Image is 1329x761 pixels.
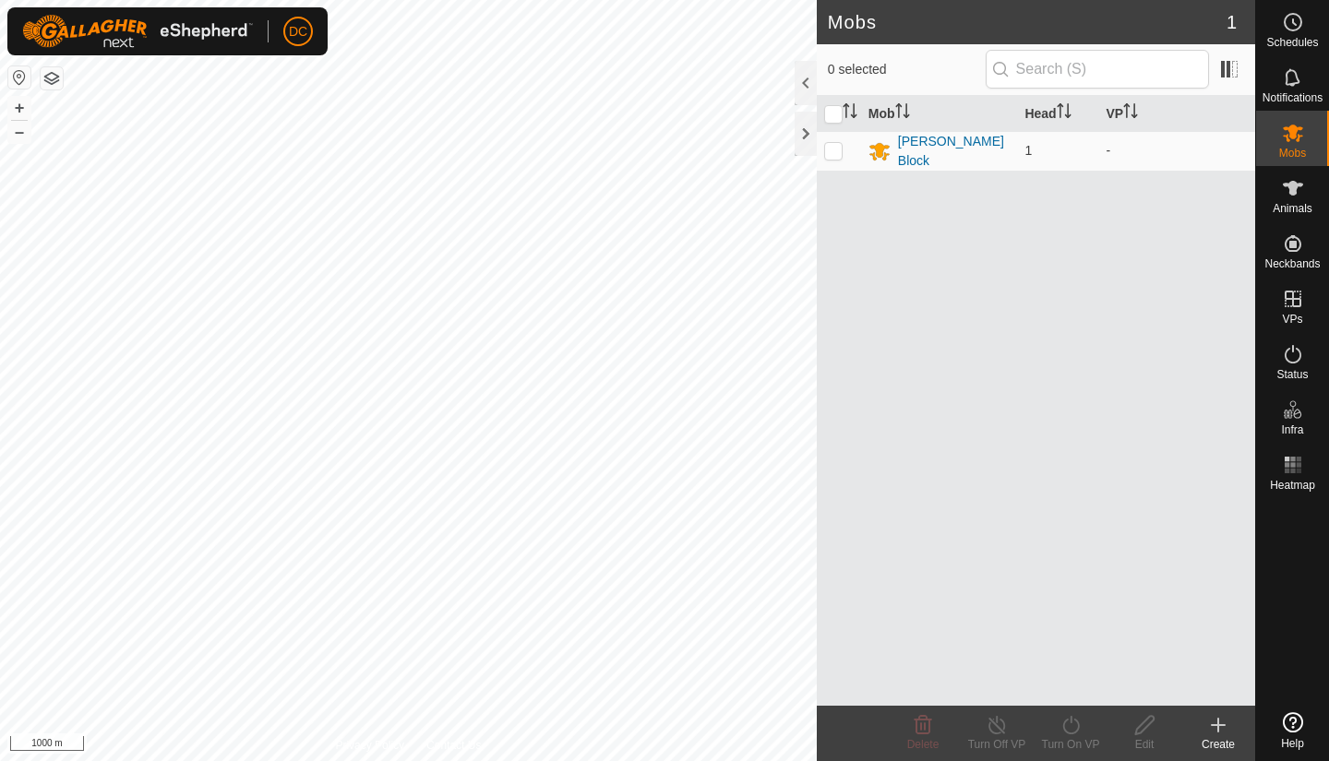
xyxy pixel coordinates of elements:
p-sorticon: Activate to sort [843,106,857,121]
div: [PERSON_NAME] Block [898,132,1011,171]
span: Infra [1281,424,1303,435]
th: VP [1098,96,1255,132]
div: Create [1181,736,1255,753]
button: – [8,121,30,143]
p-sorticon: Activate to sort [1057,106,1072,121]
span: 1 [1227,8,1237,36]
span: Notifications [1263,92,1323,103]
button: Reset Map [8,66,30,89]
span: 0 selected [828,60,986,79]
img: Gallagher Logo [22,15,253,48]
span: VPs [1282,314,1302,325]
td: - [1098,131,1255,171]
span: Mobs [1279,148,1306,159]
span: Neckbands [1264,258,1320,269]
input: Search (S) [986,50,1209,89]
span: Help [1281,738,1304,749]
span: Status [1276,369,1308,380]
span: Delete [907,738,940,751]
a: Contact Us [426,737,481,754]
a: Privacy Policy [335,737,404,754]
span: Schedules [1266,37,1318,48]
button: Map Layers [41,67,63,89]
span: DC [289,22,307,42]
div: Turn On VP [1034,736,1107,753]
span: 1 [1024,143,1032,158]
button: + [8,97,30,119]
div: Turn Off VP [960,736,1034,753]
th: Head [1017,96,1098,132]
span: Heatmap [1270,480,1315,491]
th: Mob [861,96,1018,132]
a: Help [1256,705,1329,756]
span: Animals [1273,203,1312,214]
h2: Mobs [828,11,1227,33]
p-sorticon: Activate to sort [1123,106,1138,121]
div: Edit [1107,736,1181,753]
p-sorticon: Activate to sort [895,106,910,121]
